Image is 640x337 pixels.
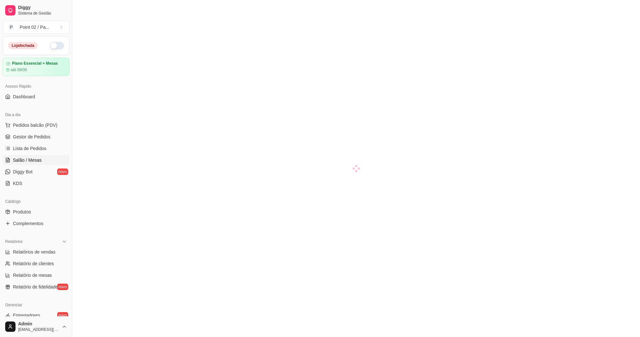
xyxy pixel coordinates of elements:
[3,207,69,217] a: Produtos
[3,178,69,189] a: KDS
[13,134,50,140] span: Gestor de Pedidos
[3,310,69,321] a: Entregadoresnovo
[13,272,52,278] span: Relatório de mesas
[20,24,49,30] div: Point 02 / Pa ...
[3,282,69,292] a: Relatório de fidelidadenovo
[3,319,69,334] button: Admin[EMAIL_ADDRESS][DOMAIN_NAME]
[3,270,69,280] a: Relatório de mesas
[13,180,22,187] span: KDS
[3,81,69,92] div: Acesso Rápido
[3,247,69,257] a: Relatórios de vendas
[3,132,69,142] a: Gestor de Pedidos
[3,218,69,229] a: Complementos
[3,92,69,102] a: Dashboard
[3,143,69,154] a: Lista de Pedidos
[3,196,69,207] div: Catálogo
[18,5,67,11] span: Diggy
[18,321,59,327] span: Admin
[5,239,23,244] span: Relatórios
[13,157,42,163] span: Salão / Mesas
[3,155,69,165] a: Salão / Mesas
[13,260,54,267] span: Relatório de clientes
[18,11,67,16] span: Sistema de Gestão
[13,284,58,290] span: Relatório de fidelidade
[13,145,47,152] span: Lista de Pedidos
[13,249,56,255] span: Relatórios de vendas
[13,122,58,128] span: Pedidos balcão (PDV)
[3,21,69,34] button: Select a team
[3,58,69,76] a: Plano Essencial + Mesasaté 09/09
[3,120,69,130] button: Pedidos balcão (PDV)
[50,42,64,49] button: Alterar Status
[8,24,15,30] span: P
[13,168,33,175] span: Diggy Bot
[12,61,58,66] article: Plano Essencial + Mesas
[3,300,69,310] div: Gerenciar
[3,258,69,269] a: Relatório de clientes
[13,220,43,227] span: Complementos
[18,327,59,332] span: [EMAIL_ADDRESS][DOMAIN_NAME]
[3,110,69,120] div: Dia a dia
[13,312,40,319] span: Entregadores
[13,209,31,215] span: Produtos
[8,42,38,49] div: Loja fechada
[11,67,27,72] article: até 09/09
[13,93,35,100] span: Dashboard
[3,167,69,177] a: Diggy Botnovo
[3,3,69,18] a: DiggySistema de Gestão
